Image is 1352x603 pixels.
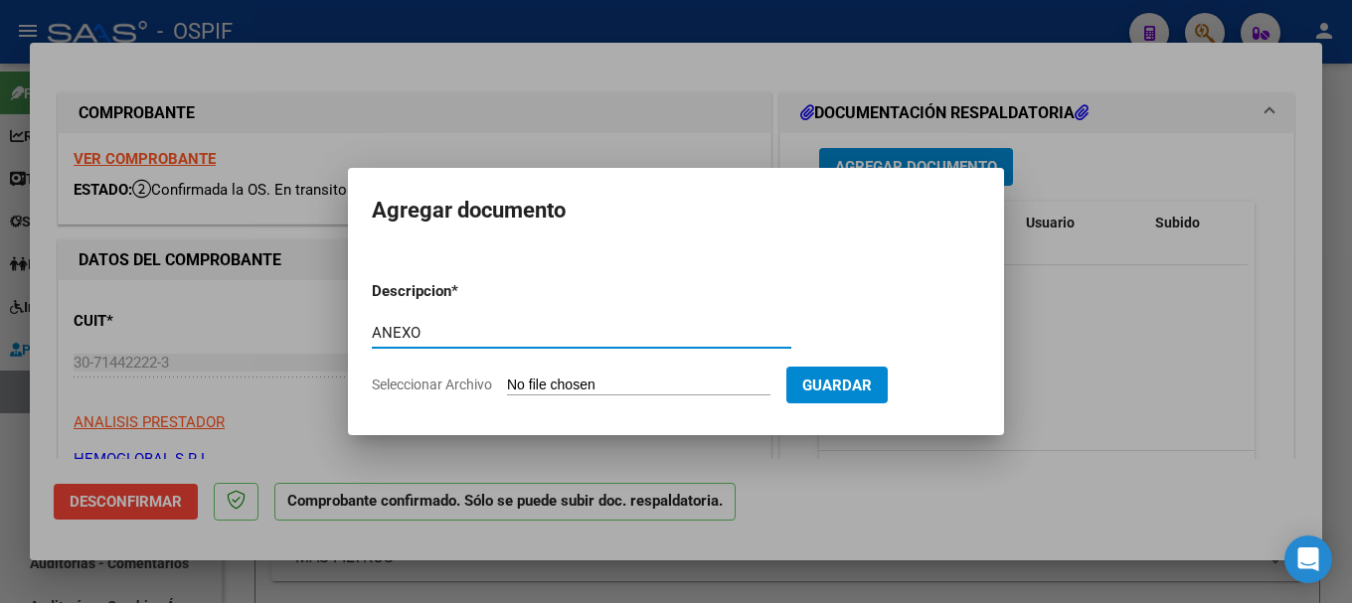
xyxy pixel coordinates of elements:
[372,192,980,229] h2: Agregar documento
[802,377,872,394] span: Guardar
[372,377,492,392] span: Seleccionar Archivo
[1284,535,1332,583] div: Open Intercom Messenger
[372,280,555,303] p: Descripcion
[786,367,888,403] button: Guardar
